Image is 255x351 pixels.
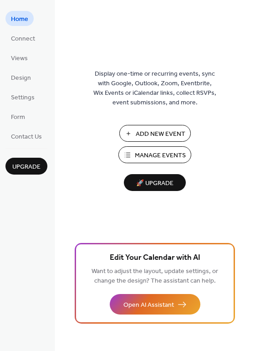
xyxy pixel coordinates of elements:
[118,146,191,163] button: Manage Events
[5,109,31,124] a: Form
[11,93,35,103] span: Settings
[5,89,40,104] a: Settings
[123,300,174,310] span: Open AI Assistant
[119,125,191,142] button: Add New Event
[5,129,47,144] a: Contact Us
[5,50,33,65] a: Views
[12,162,41,172] span: Upgrade
[5,70,36,85] a: Design
[124,174,186,191] button: 🚀 Upgrade
[5,158,47,175] button: Upgrade
[11,15,28,24] span: Home
[5,31,41,46] a: Connect
[136,129,185,139] span: Add New Event
[11,54,28,63] span: Views
[11,73,31,83] span: Design
[135,151,186,160] span: Manage Events
[93,69,216,108] span: Display one-time or recurring events, sync with Google, Outlook, Zoom, Eventbrite, Wix Events or ...
[110,294,200,315] button: Open AI Assistant
[11,132,42,142] span: Contact Us
[129,177,180,190] span: 🚀 Upgrade
[5,11,34,26] a: Home
[11,113,25,122] span: Form
[110,252,200,264] span: Edit Your Calendar with AI
[92,265,218,287] span: Want to adjust the layout, update settings, or change the design? The assistant can help.
[11,34,35,44] span: Connect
